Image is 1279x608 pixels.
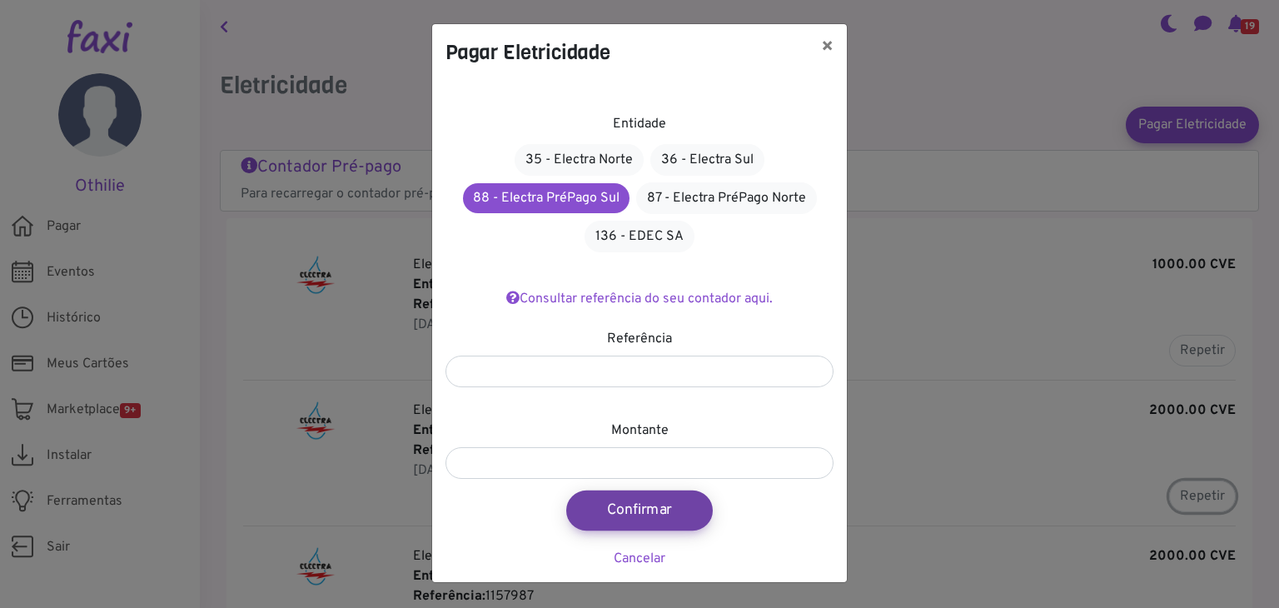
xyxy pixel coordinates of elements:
[611,421,669,441] label: Montante
[613,114,666,134] label: Entidade
[515,144,644,176] a: 35 - Electra Norte
[636,182,817,214] a: 87 - Electra PréPago Norte
[445,37,610,67] h4: Pagar Eletricidade
[808,24,847,71] button: ×
[614,551,665,567] a: Cancelar
[585,221,694,252] a: 136 - EDEC SA
[566,491,713,531] button: Confirmar
[506,291,773,307] a: Consultar referência do seu contador aqui.
[607,329,672,349] label: Referência
[463,183,630,213] a: 88 - Electra PréPago Sul
[650,144,764,176] a: 36 - Electra Sul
